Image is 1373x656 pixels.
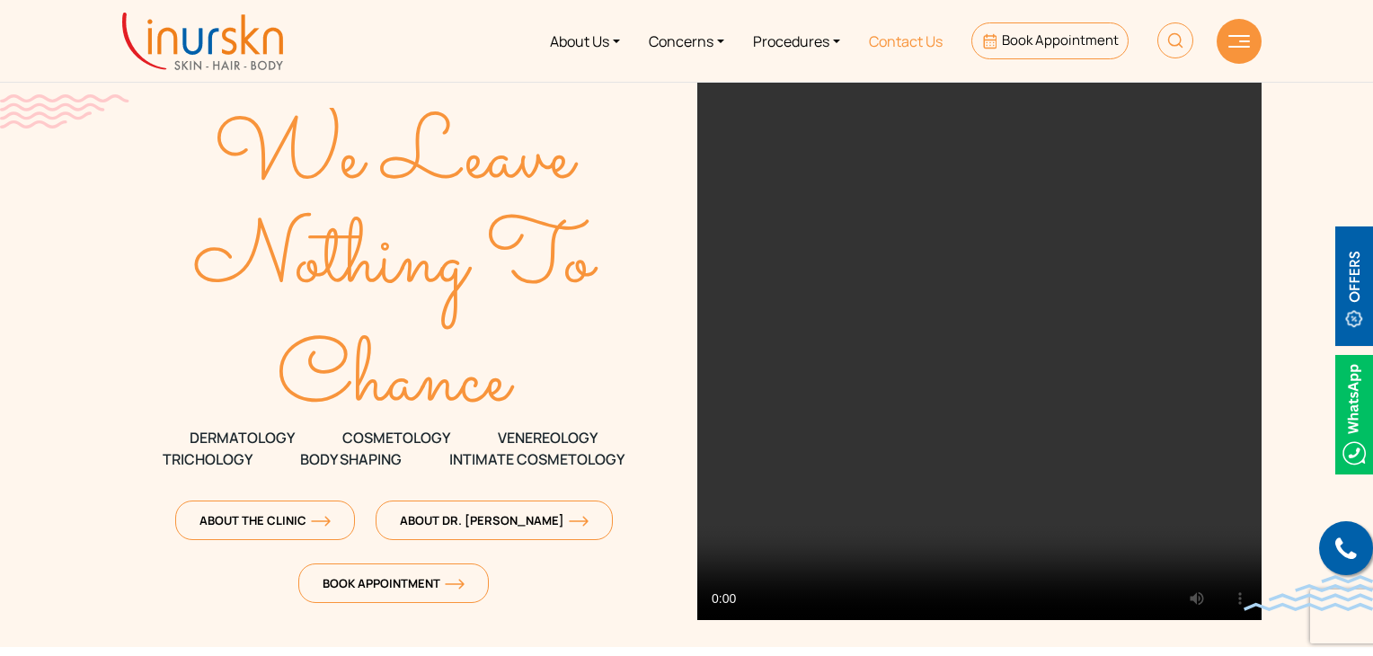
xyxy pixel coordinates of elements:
img: orange-arrow [569,516,589,527]
a: Book Appointment [971,22,1129,59]
a: About The Clinicorange-arrow [175,501,355,540]
img: hamLine.svg [1228,35,1250,48]
a: About Dr. [PERSON_NAME]orange-arrow [376,501,613,540]
a: Concerns [634,7,739,75]
img: orange-arrow [445,579,465,590]
span: About Dr. [PERSON_NAME] [400,512,589,528]
span: COSMETOLOGY [342,427,450,448]
a: Book Appointmentorange-arrow [298,563,489,603]
a: Contact Us [855,7,957,75]
img: orange-arrow [311,516,331,527]
span: Body Shaping [300,448,402,470]
img: HeaderSearch [1157,22,1193,58]
text: Nothing To [194,196,599,329]
img: Whatsappicon [1335,355,1373,474]
a: Procedures [739,7,855,75]
img: inurskn-logo [122,13,283,70]
span: About The Clinic [199,512,331,528]
span: TRICHOLOGY [163,448,252,470]
img: bluewave [1244,575,1373,611]
span: Book Appointment [323,575,465,591]
span: Book Appointment [1002,31,1119,49]
a: About Us [536,7,634,75]
span: DERMATOLOGY [190,427,295,448]
text: We Leave [214,93,579,226]
a: Whatsappicon [1335,403,1373,423]
img: offerBt [1335,226,1373,346]
span: Intimate Cosmetology [449,448,624,470]
text: Chance [278,315,516,448]
span: VENEREOLOGY [498,427,598,448]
